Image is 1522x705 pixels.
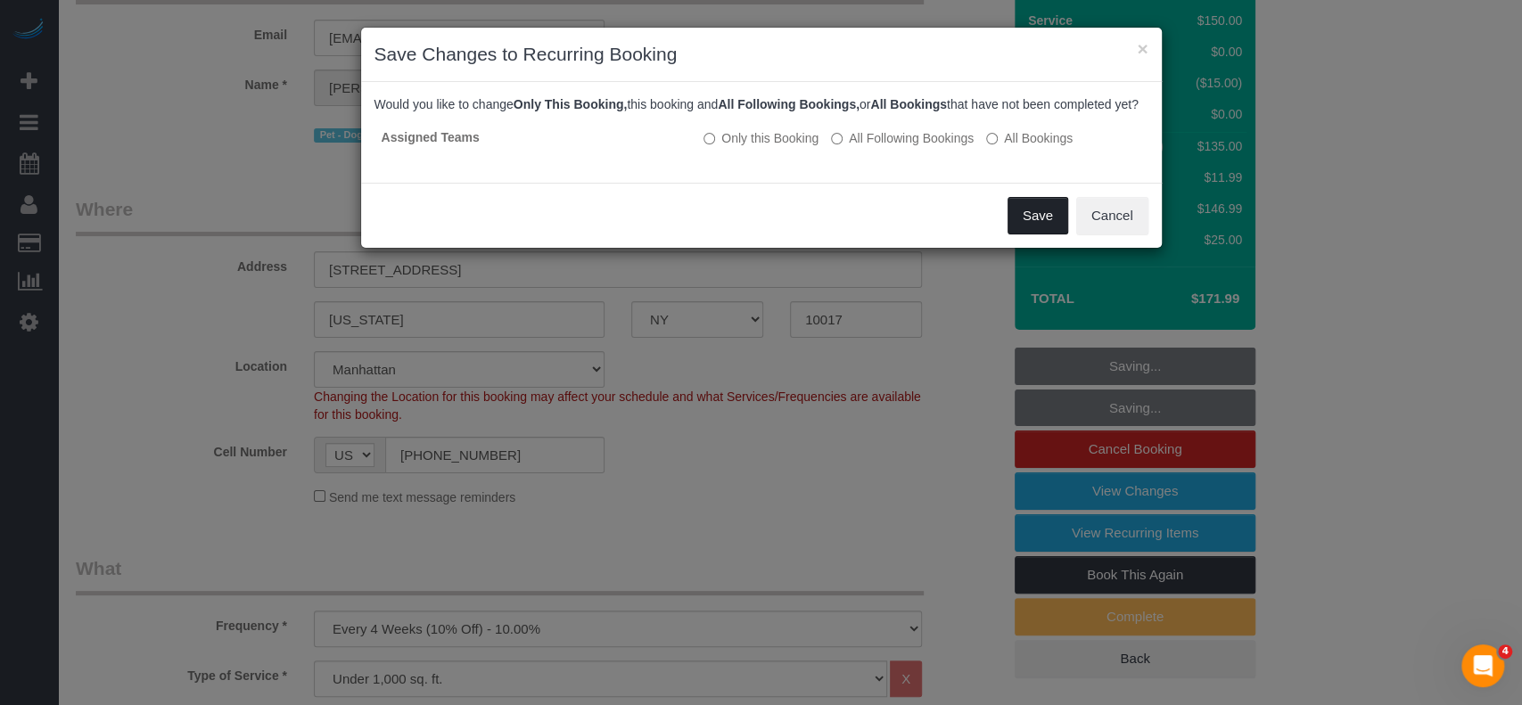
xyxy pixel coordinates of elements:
[986,129,1073,147] label: All bookings that have not been completed yet will be changed.
[718,97,860,111] b: All Following Bookings,
[831,133,843,144] input: All Following Bookings
[1076,197,1148,234] button: Cancel
[374,95,1148,113] p: Would you like to change this booking and or that have not been completed yet?
[374,41,1148,68] h3: Save Changes to Recurring Booking
[986,133,998,144] input: All Bookings
[514,97,628,111] b: Only This Booking,
[703,133,715,144] input: Only this Booking
[1498,644,1512,659] span: 4
[870,97,947,111] b: All Bookings
[1008,197,1068,234] button: Save
[831,129,974,147] label: This and all the bookings after it will be changed.
[1137,39,1148,58] button: ×
[382,130,480,144] strong: Assigned Teams
[703,129,819,147] label: All other bookings in the series will remain the same.
[1461,644,1504,687] iframe: Intercom live chat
